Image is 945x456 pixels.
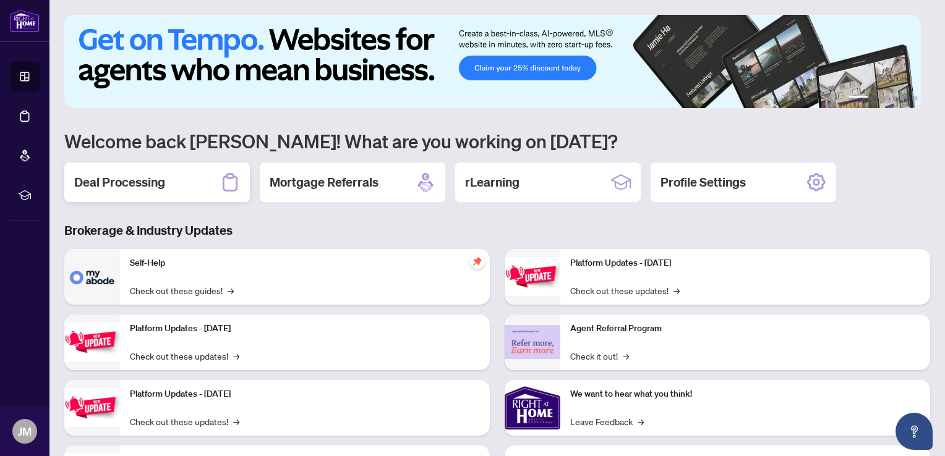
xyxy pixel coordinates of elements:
img: Slide 0 [64,15,921,108]
img: Platform Updates - July 21, 2025 [64,388,120,427]
h1: Welcome back [PERSON_NAME]! What are you working on [DATE]? [64,129,930,153]
p: Self-Help [130,256,480,270]
span: → [623,349,629,363]
p: We want to hear what you think! [570,387,920,401]
img: We want to hear what you think! [505,380,560,436]
span: pushpin [470,254,485,269]
img: logo [10,9,40,32]
a: Check it out!→ [570,349,629,363]
a: Leave Feedback→ [570,415,644,428]
h2: Deal Processing [74,174,165,191]
img: Platform Updates - June 23, 2025 [505,257,560,296]
img: Agent Referral Program [505,325,560,359]
span: JM [18,423,32,440]
a: Check out these guides!→ [130,284,234,297]
img: Platform Updates - September 16, 2025 [64,323,120,361]
span: → [638,415,644,428]
h3: Brokerage & Industry Updates [64,222,930,239]
button: Open asap [896,413,933,450]
button: 3 [883,96,888,101]
span: → [228,284,234,297]
h2: Profile Settings [661,174,746,191]
button: 6 [913,96,918,101]
span: → [233,349,239,363]
h2: Mortgage Referrals [270,174,378,191]
button: 1 [849,96,868,101]
h2: rLearning [465,174,520,191]
a: Check out these updates!→ [130,415,239,428]
a: Check out these updates!→ [130,349,239,363]
a: Check out these updates!→ [570,284,680,297]
button: 5 [903,96,908,101]
span: → [673,284,680,297]
p: Platform Updates - [DATE] [130,387,480,401]
img: Self-Help [64,249,120,305]
p: Agent Referral Program [570,322,920,336]
p: Platform Updates - [DATE] [570,256,920,270]
button: 2 [873,96,878,101]
button: 4 [893,96,898,101]
p: Platform Updates - [DATE] [130,322,480,336]
span: → [233,415,239,428]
